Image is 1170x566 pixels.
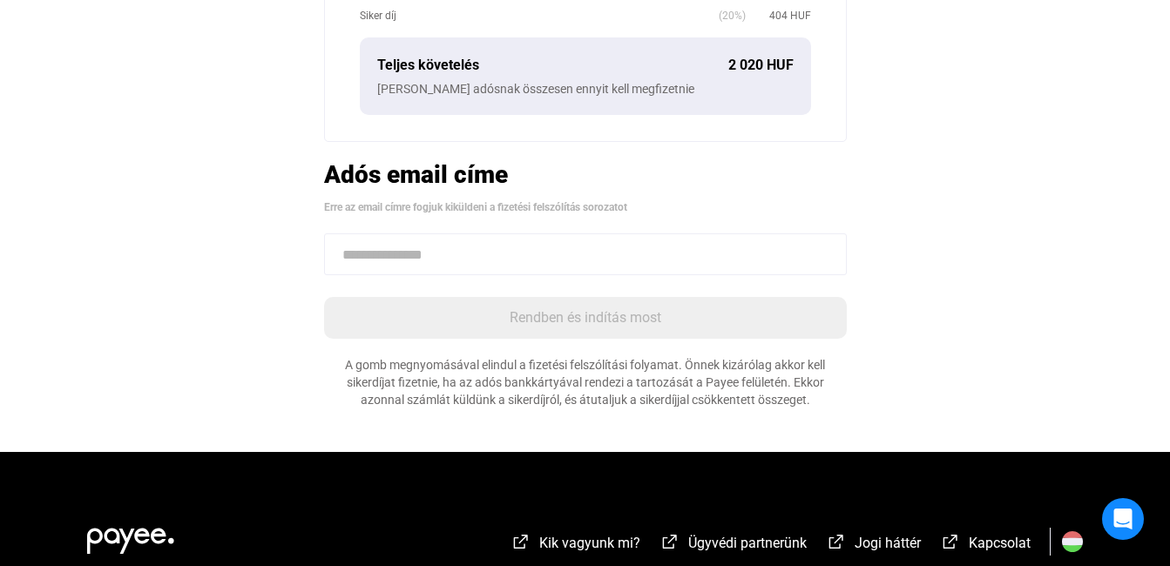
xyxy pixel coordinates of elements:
img: external-link-white [826,533,847,550]
a: external-link-whiteKapcsolat [940,537,1031,554]
img: external-link-white [511,533,531,550]
div: A gomb megnyomásával elindul a fizetési felszólítási folyamat. Önnek kizárólag akkor kell sikerdí... [324,356,847,408]
span: Kik vagyunk mi? [539,535,640,551]
img: external-link-white [659,533,680,550]
div: [PERSON_NAME] adósnak összesen ennyit kell megfizetnie [377,80,794,98]
div: 2 020 HUF [728,55,794,76]
div: Erre az email címre fogjuk kiküldeni a fizetési felszólítás sorozatot [324,199,847,216]
a: external-link-whiteKik vagyunk mi? [511,537,640,554]
span: 404 HUF [746,7,811,24]
img: external-link-white [940,533,961,550]
span: Jogi háttér [855,535,921,551]
div: Rendben és indítás most [329,307,842,328]
button: Rendben és indítás most [324,297,847,339]
span: (20%) [719,7,746,24]
span: Ügyvédi partnerünk [688,535,807,551]
span: Kapcsolat [969,535,1031,551]
div: Open Intercom Messenger [1102,498,1144,540]
h2: Adós email címe [324,159,847,190]
a: external-link-whiteÜgyvédi partnerünk [659,537,807,554]
img: HU.svg [1062,531,1083,552]
img: white-payee-white-dot.svg [87,518,174,554]
div: Siker díj [360,7,719,24]
div: Teljes követelés [377,55,728,76]
a: external-link-whiteJogi háttér [826,537,921,554]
